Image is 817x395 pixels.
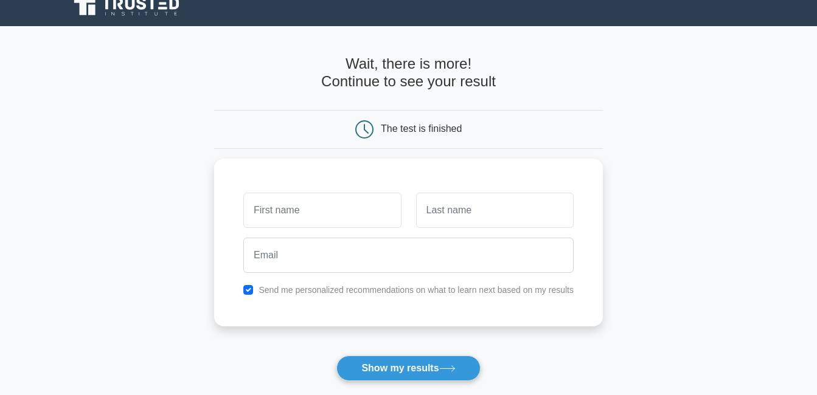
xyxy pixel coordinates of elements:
h4: Wait, there is more! Continue to see your result [214,55,603,91]
input: Last name [416,193,574,228]
button: Show my results [336,355,480,381]
input: Email [243,238,574,273]
input: First name [243,193,401,228]
label: Send me personalized recommendations on what to learn next based on my results [259,285,574,295]
div: The test is finished [381,123,462,134]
